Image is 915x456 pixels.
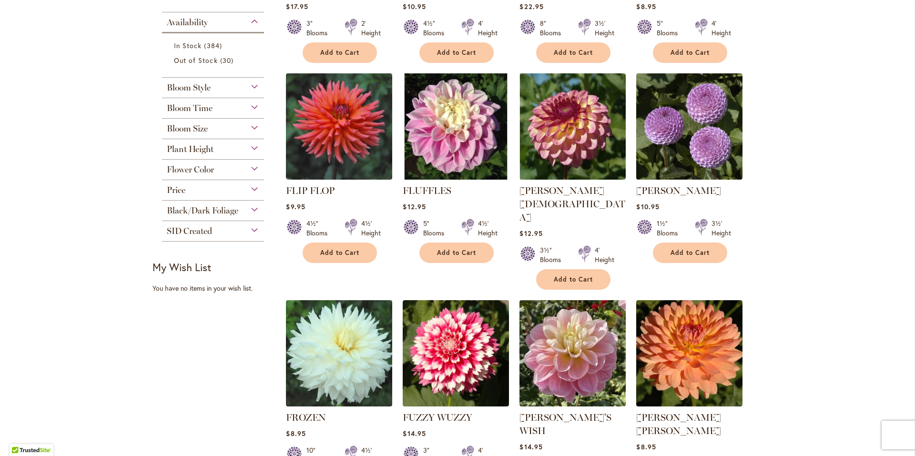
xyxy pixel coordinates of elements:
[286,399,392,408] a: Frozen
[419,243,494,263] button: Add to Cart
[653,243,727,263] button: Add to Cart
[519,2,543,11] span: $22.95
[174,55,254,65] a: Out of Stock 30
[437,249,476,257] span: Add to Cart
[167,205,238,216] span: Black/Dark Foliage
[636,202,659,211] span: $10.95
[636,185,721,196] a: [PERSON_NAME]
[636,442,656,451] span: $8.95
[167,164,214,175] span: Flower Color
[167,144,213,154] span: Plant Height
[423,219,450,238] div: 5" Blooms
[595,245,614,264] div: 4' Height
[303,243,377,263] button: Add to Cart
[536,269,610,290] button: Add to Cart
[478,19,498,38] div: 4' Height
[403,412,472,423] a: FUZZY WUZZY
[519,412,611,436] a: [PERSON_NAME]'S WISH
[519,229,542,238] span: $12.95
[361,219,381,238] div: 4½' Height
[361,19,381,38] div: 2' Height
[478,219,498,238] div: 4½' Height
[152,260,211,274] strong: My Wish List
[712,219,731,238] div: 3½' Height
[403,300,509,406] img: FUZZY WUZZY
[423,19,450,38] div: 4½" Blooms
[636,300,742,406] img: GABRIELLE MARIE
[320,249,359,257] span: Add to Cart
[403,429,426,438] span: $14.95
[403,172,509,182] a: FLUFFLES
[519,442,542,451] span: $14.95
[403,399,509,408] a: FUZZY WUZZY
[167,226,212,236] span: SID Created
[306,19,333,38] div: 3" Blooms
[320,49,359,57] span: Add to Cart
[303,42,377,63] button: Add to Cart
[595,19,614,38] div: 3½' Height
[174,41,254,51] a: In Stock 384
[536,42,610,63] button: Add to Cart
[167,103,213,113] span: Bloom Time
[167,82,211,93] span: Bloom Style
[636,399,742,408] a: GABRIELLE MARIE
[554,49,593,57] span: Add to Cart
[671,49,710,57] span: Add to Cart
[712,19,731,38] div: 4' Height
[403,2,426,11] span: $10.95
[636,172,742,182] a: FRANK HOLMES
[286,202,305,211] span: $9.95
[306,219,333,238] div: 4½" Blooms
[167,123,208,134] span: Bloom Size
[174,41,202,50] span: In Stock
[403,185,451,196] a: FLUFFLES
[636,73,742,180] img: FRANK HOLMES
[174,56,218,65] span: Out of Stock
[519,399,626,408] a: Gabbie's Wish
[554,275,593,284] span: Add to Cart
[519,172,626,182] a: Foxy Lady
[540,245,567,264] div: 3½" Blooms
[519,185,625,223] a: [PERSON_NAME][DEMOGRAPHIC_DATA]
[220,55,236,65] span: 30
[286,429,305,438] span: $8.95
[286,73,392,180] img: FLIP FLOP
[636,412,721,436] a: [PERSON_NAME] [PERSON_NAME]
[671,249,710,257] span: Add to Cart
[7,422,34,449] iframe: Launch Accessibility Center
[286,2,308,11] span: $17.95
[653,42,727,63] button: Add to Cart
[419,42,494,63] button: Add to Cart
[437,49,476,57] span: Add to Cart
[636,2,656,11] span: $8.95
[403,73,509,180] img: FLUFFLES
[519,300,626,406] img: Gabbie's Wish
[657,219,683,238] div: 1½" Blooms
[286,185,335,196] a: FLIP FLOP
[657,19,683,38] div: 5" Blooms
[167,185,185,195] span: Price
[403,202,426,211] span: $12.95
[286,412,326,423] a: FROZEN
[167,17,208,28] span: Availability
[540,19,567,38] div: 8" Blooms
[204,41,224,51] span: 384
[286,172,392,182] a: FLIP FLOP
[286,300,392,406] img: Frozen
[519,73,626,180] img: Foxy Lady
[152,284,280,293] div: You have no items in your wish list.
